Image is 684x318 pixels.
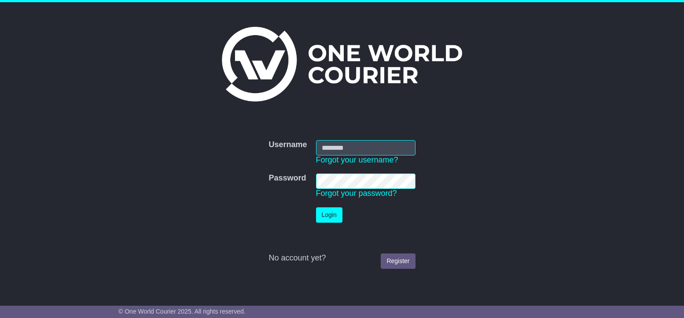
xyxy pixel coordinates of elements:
[316,189,397,198] a: Forgot your password?
[222,27,462,101] img: One World
[316,207,342,223] button: Login
[268,140,307,150] label: Username
[316,155,398,164] a: Forgot your username?
[268,253,415,263] div: No account yet?
[118,308,246,315] span: © One World Courier 2025. All rights reserved.
[268,173,306,183] label: Password
[381,253,415,269] a: Register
